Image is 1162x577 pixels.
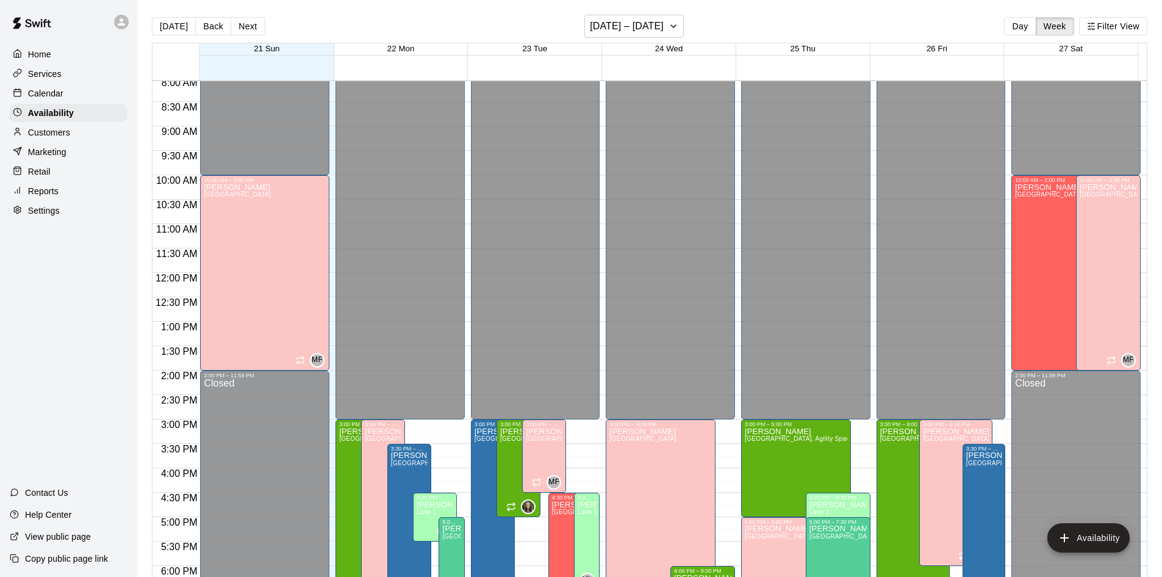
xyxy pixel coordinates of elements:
a: Settings [10,201,127,220]
div: 3:00 PM – 9:00 PM [365,421,401,427]
span: 2:30 PM [158,395,201,405]
p: Customers [28,126,70,139]
div: 4:30 PM – 5:30 PM: Available [413,493,457,542]
span: Recurring availability [532,477,542,487]
a: Services [10,65,127,83]
button: Day [1004,17,1036,35]
a: Reports [10,182,127,200]
div: 3:00 PM – 5:00 PM [500,421,537,427]
span: Recurring availability [506,502,516,512]
div: Availability [10,104,127,122]
button: 25 Thu [791,44,816,53]
p: Home [28,48,51,60]
div: Home [10,45,127,64]
span: 8:00 AM [159,78,201,88]
button: 21 Sun [254,44,279,53]
div: 10:00 AM – 2:00 PM [1080,177,1137,183]
span: [GEOGRAPHIC_DATA] [1080,191,1147,198]
span: [GEOGRAPHIC_DATA], Agility Space [475,435,583,442]
span: [GEOGRAPHIC_DATA], Agility Space [745,435,853,442]
div: 3:00 PM – 5:00 PM: Available [497,419,540,517]
span: [GEOGRAPHIC_DATA] [365,435,432,442]
button: 24 Wed [655,44,683,53]
span: Recurring availability [1106,355,1116,365]
span: Lane 1 [417,509,437,515]
span: [GEOGRAPHIC_DATA], Agility Space [500,435,609,442]
span: 4:00 PM [158,468,201,479]
span: [GEOGRAPHIC_DATA], Agility Space [966,460,1075,466]
div: 3:00 PM – 4:30 PM: Available [522,419,566,493]
div: 3:00 PM – 6:00 PM: Available [919,419,992,566]
p: Settings [28,205,60,217]
div: 3:00 PM – 4:30 PM [526,421,562,427]
span: Recurring availability [958,551,968,561]
div: 5:00 PM – 9:00 PM [745,519,847,525]
span: [GEOGRAPHIC_DATA], Agility Space [442,533,551,540]
span: [GEOGRAPHIC_DATA] [745,533,812,540]
div: Matt Field [310,353,325,368]
div: 3:00 PM – 5:00 PM [745,421,847,427]
button: 26 Fri [927,44,947,53]
span: 5:30 PM [158,542,201,552]
p: Help Center [25,509,71,521]
div: 5:00 PM – 8:00 PM [442,519,461,525]
p: Services [28,68,62,80]
div: 10:00 AM – 2:00 PM: Available [1011,175,1121,371]
span: [GEOGRAPHIC_DATA] [923,435,990,442]
span: 12:00 PM [152,273,200,283]
span: 12:30 PM [152,297,200,308]
span: 11:00 AM [153,224,201,234]
a: Retail [10,162,127,181]
a: Marketing [10,143,127,161]
button: Back [195,17,231,35]
button: Week [1036,17,1074,35]
span: [GEOGRAPHIC_DATA], Agility Space [391,460,500,466]
p: Contact Us [25,487,68,499]
button: add [1047,523,1130,553]
div: Matt Field [1121,353,1136,368]
button: 22 Mon [387,44,414,53]
span: MF [312,354,323,366]
div: 10:00 AM – 2:00 PM: Available [1076,175,1141,371]
div: 3:00 PM – 9:00 PM [880,421,946,427]
button: 23 Tue [522,44,547,53]
div: 3:00 PM – 5:00 PM: Available [741,419,851,517]
div: 4:30 PM – 6:30 PM [809,495,867,501]
span: [GEOGRAPHIC_DATA], Agility Space [809,533,918,540]
span: 1:30 PM [158,346,201,357]
div: 3:00 PM – 9:00 PM [339,421,376,427]
span: [GEOGRAPHIC_DATA] [609,435,676,442]
span: [GEOGRAPHIC_DATA], Agility Space [880,435,989,442]
span: 10:30 AM [153,200,201,210]
p: Copy public page link [25,553,108,565]
span: 3:30 PM [158,444,201,454]
button: Next [231,17,265,35]
span: Lane 1 [809,509,830,515]
p: Retail [28,165,51,178]
div: 3:00 PM – 6:00 PM [923,421,989,427]
span: 4:30 PM [158,493,201,503]
p: Marketing [28,146,66,158]
span: 11:30 AM [153,249,201,259]
span: 3:00 PM [158,419,201,430]
button: Filter View [1079,17,1147,35]
span: 2:00 PM [158,371,201,381]
p: View public page [25,531,91,543]
button: 27 Sat [1059,44,1083,53]
a: Calendar [10,84,127,103]
span: 9:00 AM [159,126,201,137]
div: 3:00 PM – 9:00 PM [475,421,511,427]
p: Availability [28,107,74,119]
div: 10:00 AM – 2:00 PM: Available [200,175,329,371]
div: 2:00 PM – 11:59 PM [1015,372,1137,379]
span: [GEOGRAPHIC_DATA], Agility Space [552,509,661,515]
